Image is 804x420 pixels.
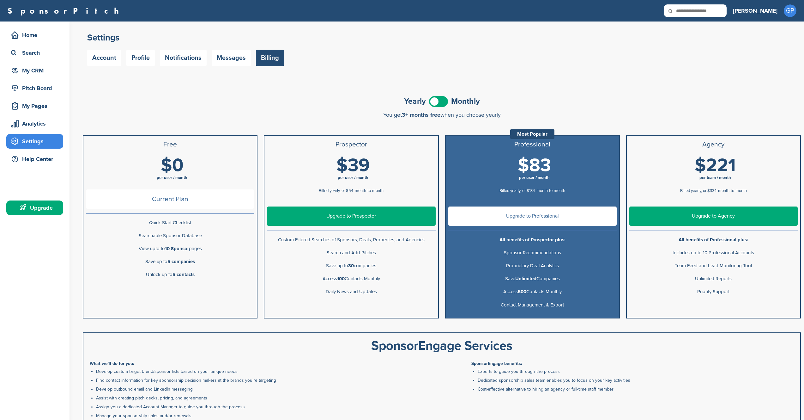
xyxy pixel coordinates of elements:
[86,271,254,279] p: Unlock up to
[6,152,63,166] a: Help Center
[157,175,187,180] span: per user / month
[6,201,63,215] a: Upgrade
[96,386,440,392] li: Develop outbound email and LinkedIn messaging
[471,361,522,366] b: SponsorEngage benefits:
[629,275,798,283] p: Unlimited Reports
[86,141,254,148] h3: Free
[212,50,251,66] a: Messages
[267,249,435,257] p: Search and Add Pitches
[733,4,777,18] a: [PERSON_NAME]
[267,275,435,283] p: Access Contacts Monthly
[499,237,565,243] b: All benefits of Prospector plus:
[518,154,551,176] span: $83
[9,202,63,213] div: Upgrade
[267,288,435,296] p: Daily News and Updates
[478,368,794,375] li: Experts to guide you through the process
[337,276,345,281] b: 100
[448,288,617,296] p: Access Contacts Monthly
[267,207,435,226] a: Upgrade to Prospector
[6,63,63,78] a: My CRM
[629,262,798,270] p: Team Feed and Lead Monitoring Tool
[336,154,370,176] span: $39
[6,116,63,131] a: Analytics
[404,97,426,105] span: Yearly
[86,258,254,266] p: Save up to
[733,6,777,15] h3: [PERSON_NAME]
[96,368,440,375] li: Develop custom target brand/sponsor lists based on your unique needs
[96,412,440,419] li: Manage your sponsorship sales and/or renewals
[267,141,435,148] h3: Prospector
[348,263,354,269] b: 30
[8,7,123,15] a: SponsorPitch
[267,262,435,270] p: Save up to companies
[510,129,554,139] div: Most Popular
[86,189,254,209] span: Current Plan
[6,46,63,60] a: Search
[87,50,121,66] a: Account
[718,188,747,193] span: month-to-month
[6,99,63,113] a: My Pages
[96,404,440,410] li: Assign you a dedicated Account Manager to guide you through the process
[167,259,195,264] b: 5 companies
[448,207,617,226] a: Upgrade to Professional
[402,111,440,118] span: 3+ months free
[6,81,63,96] a: Pitch Board
[448,301,617,309] p: Contact Management & Export
[267,236,435,244] p: Custom Filtered Searches of Sponsors, Deals, Properties, and Agencies
[478,386,794,392] li: Cost-effective alternative to hiring an agency or full-time staff member
[629,288,798,296] p: Priority Support
[629,141,798,148] h3: Agency
[172,272,195,277] b: 5 contacts
[96,395,440,401] li: Assist with creating pitch decks, pricing, and agreements
[6,28,63,42] a: Home
[126,50,155,66] a: Profile
[161,154,184,176] span: $0
[448,141,617,148] h3: Professional
[256,50,284,66] a: Billing
[165,246,189,251] b: 10 Sponsor
[83,112,801,118] div: You get when you choose yearly
[355,188,384,193] span: month-to-month
[9,100,63,112] div: My Pages
[9,118,63,129] div: Analytics
[96,377,440,384] li: Find contact information for key sponsorship decision makers at the brands you're targeting
[679,237,748,243] b: All benefits of Professional plus:
[515,276,536,281] b: Unlimited
[629,207,798,226] a: Upgrade to Agency
[448,249,617,257] p: Sponsor Recommendations
[319,188,353,193] span: Billed yearly, or $54
[499,188,535,193] span: Billed yearly, or $134
[86,232,254,240] p: Searchable Sponsor Database
[338,175,368,180] span: per user / month
[9,47,63,59] div: Search
[9,136,63,147] div: Settings
[680,188,716,193] span: Billed yearly, or $334
[9,29,63,41] div: Home
[448,275,617,283] p: Save Companies
[629,249,798,257] p: Includes up to 10 Professional Accounts
[478,377,794,384] li: Dedicated sponsorship sales team enables you to focus on your key activities
[90,339,794,352] div: SponsorEngage Services
[87,32,796,43] h2: Settings
[536,188,565,193] span: month-to-month
[9,83,63,94] div: Pitch Board
[699,175,731,180] span: per team / month
[451,97,480,105] span: Monthly
[695,154,736,176] span: $221
[6,134,63,149] a: Settings
[519,175,550,180] span: per user / month
[86,245,254,253] p: View upto to pages
[86,219,254,227] p: Quick Start Checklist
[448,262,617,270] p: Proprietary Deal Analytics
[160,50,207,66] a: Notifications
[9,153,63,165] div: Help Center
[784,4,796,17] span: GP
[9,65,63,76] div: My CRM
[90,361,134,366] b: What we'll do for you:
[518,289,526,294] b: 500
